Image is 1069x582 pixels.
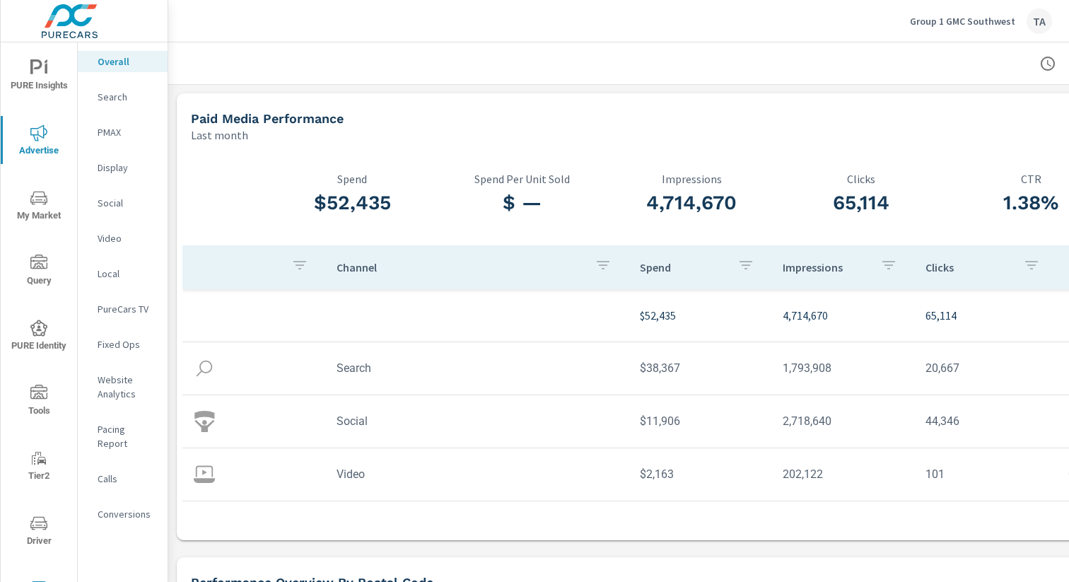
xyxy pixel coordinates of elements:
[607,173,776,185] p: Impressions
[98,422,156,450] p: Pacing Report
[914,403,1057,439] td: 44,346
[629,403,771,439] td: $11,906
[194,464,215,485] img: icon-video.svg
[78,468,168,489] div: Calls
[437,173,607,185] p: Spend Per Unit Sold
[98,373,156,401] p: Website Analytics
[191,127,248,144] p: Last month
[1027,8,1052,34] div: TA
[191,111,344,126] h5: Paid Media Performance
[5,320,73,354] span: PURE Identity
[437,191,607,215] h3: $ —
[640,307,760,324] p: $52,435
[325,456,629,492] td: Video
[925,260,1012,274] p: Clicks
[98,90,156,104] p: Search
[925,307,1046,324] p: 65,114
[629,456,771,492] td: $2,163
[629,350,771,386] td: $38,367
[98,54,156,69] p: Overall
[267,191,437,215] h3: $52,435
[78,157,168,178] div: Display
[78,504,168,525] div: Conversions
[325,350,629,386] td: Search
[640,260,726,274] p: Spend
[98,472,156,486] p: Calls
[776,191,946,215] h3: 65,114
[98,231,156,245] p: Video
[78,263,168,284] div: Local
[771,350,914,386] td: 1,793,908
[194,358,215,379] img: icon-search.svg
[783,307,903,324] p: 4,714,670
[78,228,168,249] div: Video
[771,456,914,492] td: 202,122
[98,267,156,281] p: Local
[337,260,583,274] p: Channel
[776,173,946,185] p: Clicks
[98,302,156,316] p: PureCars TV
[78,86,168,107] div: Search
[5,59,73,94] span: PURE Insights
[78,298,168,320] div: PureCars TV
[783,260,869,274] p: Impressions
[98,161,156,175] p: Display
[325,403,629,439] td: Social
[78,334,168,355] div: Fixed Ops
[5,385,73,419] span: Tools
[78,122,168,143] div: PMAX
[78,51,168,72] div: Overall
[98,337,156,351] p: Fixed Ops
[914,456,1057,492] td: 101
[98,125,156,139] p: PMAX
[5,450,73,484] span: Tier2
[771,403,914,439] td: 2,718,640
[78,419,168,454] div: Pacing Report
[607,191,776,215] h3: 4,714,670
[5,255,73,289] span: Query
[267,173,437,185] p: Spend
[5,124,73,159] span: Advertise
[5,515,73,549] span: Driver
[78,369,168,405] div: Website Analytics
[194,411,215,432] img: icon-social.svg
[5,190,73,224] span: My Market
[910,15,1015,28] p: Group 1 GMC Southwest
[98,196,156,210] p: Social
[98,507,156,521] p: Conversions
[914,350,1057,386] td: 20,667
[78,192,168,214] div: Social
